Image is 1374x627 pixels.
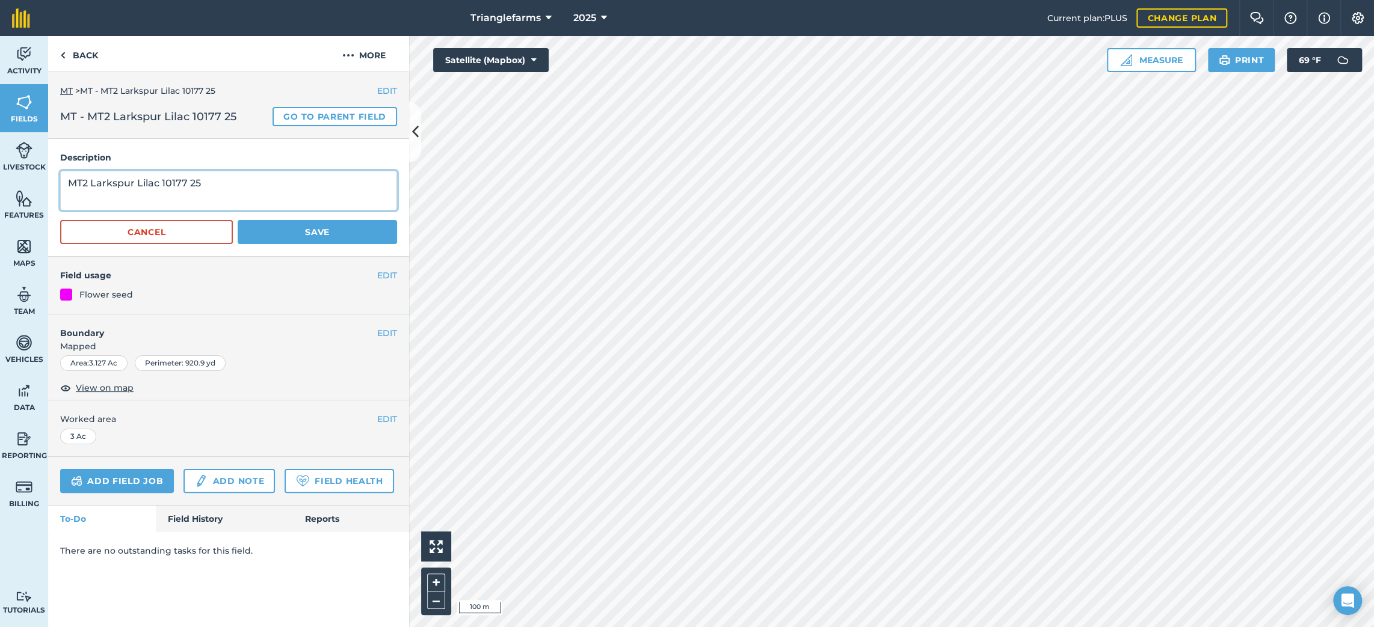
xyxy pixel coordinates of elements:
[60,84,397,97] div: > MT - MT2 Larkspur Lilac 10177 25
[427,573,445,592] button: +
[16,286,32,304] img: svg+xml;base64,PD94bWwgdmVyc2lvbj0iMS4wIiBlbmNvZGluZz0idXRmLTgiPz4KPCEtLSBHZW5lcmF0b3I6IEFkb2JlIE...
[60,381,134,395] button: View on map
[238,220,397,244] button: Save
[60,85,73,96] a: MT
[60,171,397,210] textarea: MT2 Larkspur Lilac 10177 25
[573,11,596,25] span: 2025
[60,469,174,493] a: Add field job
[60,269,377,282] h4: Field usage
[156,506,292,532] a: Field History
[60,108,236,125] span: MT - MT2 Larkspur Lilac 10177 25
[1047,11,1127,25] span: Current plan : PLUS
[377,84,397,97] button: EDIT
[60,220,233,244] button: Cancel
[1208,48,1275,72] button: Print
[16,45,32,63] img: svg+xml;base64,PD94bWwgdmVyc2lvbj0iMS4wIiBlbmNvZGluZz0idXRmLTgiPz4KPCEtLSBHZW5lcmF0b3I6IEFkb2JlIE...
[1120,54,1132,66] img: Ruler icon
[1107,48,1196,72] button: Measure
[48,314,377,340] h4: Boundary
[430,540,443,553] img: Four arrows, one pointing top left, one top right, one bottom right and the last bottom left
[1331,48,1355,72] img: svg+xml;base64,PD94bWwgdmVyc2lvbj0iMS4wIiBlbmNvZGluZz0idXRmLTgiPz4KPCEtLSBHZW5lcmF0b3I6IEFkb2JlIE...
[1283,12,1298,24] img: A question mark icon
[16,430,32,448] img: svg+xml;base64,PD94bWwgdmVyc2lvbj0iMS4wIiBlbmNvZGluZz0idXRmLTgiPz4KPCEtLSBHZW5lcmF0b3I6IEFkb2JlIE...
[48,506,156,532] a: To-Do
[342,48,354,63] img: svg+xml;base64,PHN2ZyB4bWxucz0iaHR0cDovL3d3dy53My5vcmcvMjAwMC9zdmciIHdpZHRoPSIyMCIgaGVpZ2h0PSIyNC...
[1299,48,1321,72] span: 69 ° F
[60,355,128,371] div: Area : 3.127 Ac
[16,478,32,496] img: svg+xml;base64,PD94bWwgdmVyc2lvbj0iMS4wIiBlbmNvZGluZz0idXRmLTgiPz4KPCEtLSBHZW5lcmF0b3I6IEFkb2JlIE...
[16,591,32,602] img: svg+xml;base64,PD94bWwgdmVyc2lvbj0iMS4wIiBlbmNvZGluZz0idXRmLTgiPz4KPCEtLSBHZW5lcmF0b3I6IEFkb2JlIE...
[1249,12,1264,24] img: Two speech bubbles overlapping with the left bubble in the forefront
[377,412,397,426] button: EDIT
[16,382,32,400] img: svg+xml;base64,PD94bWwgdmVyc2lvbj0iMS4wIiBlbmNvZGluZz0idXRmLTgiPz4KPCEtLSBHZW5lcmF0b3I6IEFkb2JlIE...
[79,288,133,301] div: Flower seed
[16,334,32,352] img: svg+xml;base64,PD94bWwgdmVyc2lvbj0iMS4wIiBlbmNvZGluZz0idXRmLTgiPz4KPCEtLSBHZW5lcmF0b3I6IEFkb2JlIE...
[285,469,393,493] a: Field Health
[60,381,71,395] img: svg+xml;base64,PHN2ZyB4bWxucz0iaHR0cDovL3d3dy53My5vcmcvMjAwMC9zdmciIHdpZHRoPSIxOCIgaGVpZ2h0PSIyNC...
[71,474,82,488] img: svg+xml;base64,PD94bWwgdmVyc2lvbj0iMS4wIiBlbmNvZGluZz0idXRmLTgiPz4KPCEtLSBHZW5lcmF0b3I6IEFkb2JlIE...
[60,412,397,426] span: Worked area
[470,11,541,25] span: Trianglefarms
[16,237,32,255] img: svg+xml;base64,PHN2ZyB4bWxucz0iaHR0cDovL3d3dy53My5vcmcvMjAwMC9zdmciIHdpZHRoPSI1NiIgaGVpZ2h0PSI2MC...
[293,506,409,532] a: Reports
[1136,8,1227,28] a: Change plan
[135,355,226,371] div: Perimeter : 920.9 yd
[60,544,397,557] p: There are no outstanding tasks for this field.
[76,381,134,394] span: View on map
[433,48,549,72] button: Satellite (Mapbox)
[273,107,397,126] a: Go to parent field
[194,474,208,488] img: svg+xml;base64,PD94bWwgdmVyc2lvbj0iMS4wIiBlbmNvZGluZz0idXRmLTgiPz4KPCEtLSBHZW5lcmF0b3I6IEFkb2JlIE...
[1351,12,1365,24] img: A cog icon
[427,592,445,609] button: –
[1287,48,1362,72] button: 69 °F
[16,189,32,207] img: svg+xml;base64,PHN2ZyB4bWxucz0iaHR0cDovL3d3dy53My5vcmcvMjAwMC9zdmciIHdpZHRoPSI1NiIgaGVpZ2h0PSI2MC...
[48,340,409,353] span: Mapped
[1333,586,1362,615] div: Open Intercom Messenger
[60,429,96,444] div: 3 Ac
[1219,53,1230,67] img: svg+xml;base64,PHN2ZyB4bWxucz0iaHR0cDovL3d3dy53My5vcmcvMjAwMC9zdmciIHdpZHRoPSIxOSIgaGVpZ2h0PSIyNC...
[377,269,397,282] button: EDIT
[60,48,66,63] img: svg+xml;base64,PHN2ZyB4bWxucz0iaHR0cDovL3d3dy53My5vcmcvMjAwMC9zdmciIHdpZHRoPSI5IiBoZWlnaHQ9IjI0Ii...
[377,326,397,340] button: EDIT
[319,36,409,72] button: More
[16,93,32,111] img: svg+xml;base64,PHN2ZyB4bWxucz0iaHR0cDovL3d3dy53My5vcmcvMjAwMC9zdmciIHdpZHRoPSI1NiIgaGVpZ2h0PSI2MC...
[16,141,32,159] img: svg+xml;base64,PD94bWwgdmVyc2lvbj0iMS4wIiBlbmNvZGluZz0idXRmLTgiPz4KPCEtLSBHZW5lcmF0b3I6IEFkb2JlIE...
[60,151,397,164] h4: Description
[1318,11,1330,25] img: svg+xml;base64,PHN2ZyB4bWxucz0iaHR0cDovL3d3dy53My5vcmcvMjAwMC9zdmciIHdpZHRoPSIxNyIgaGVpZ2h0PSIxNy...
[183,469,275,493] a: Add note
[48,36,110,72] a: Back
[12,8,30,28] img: fieldmargin Logo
